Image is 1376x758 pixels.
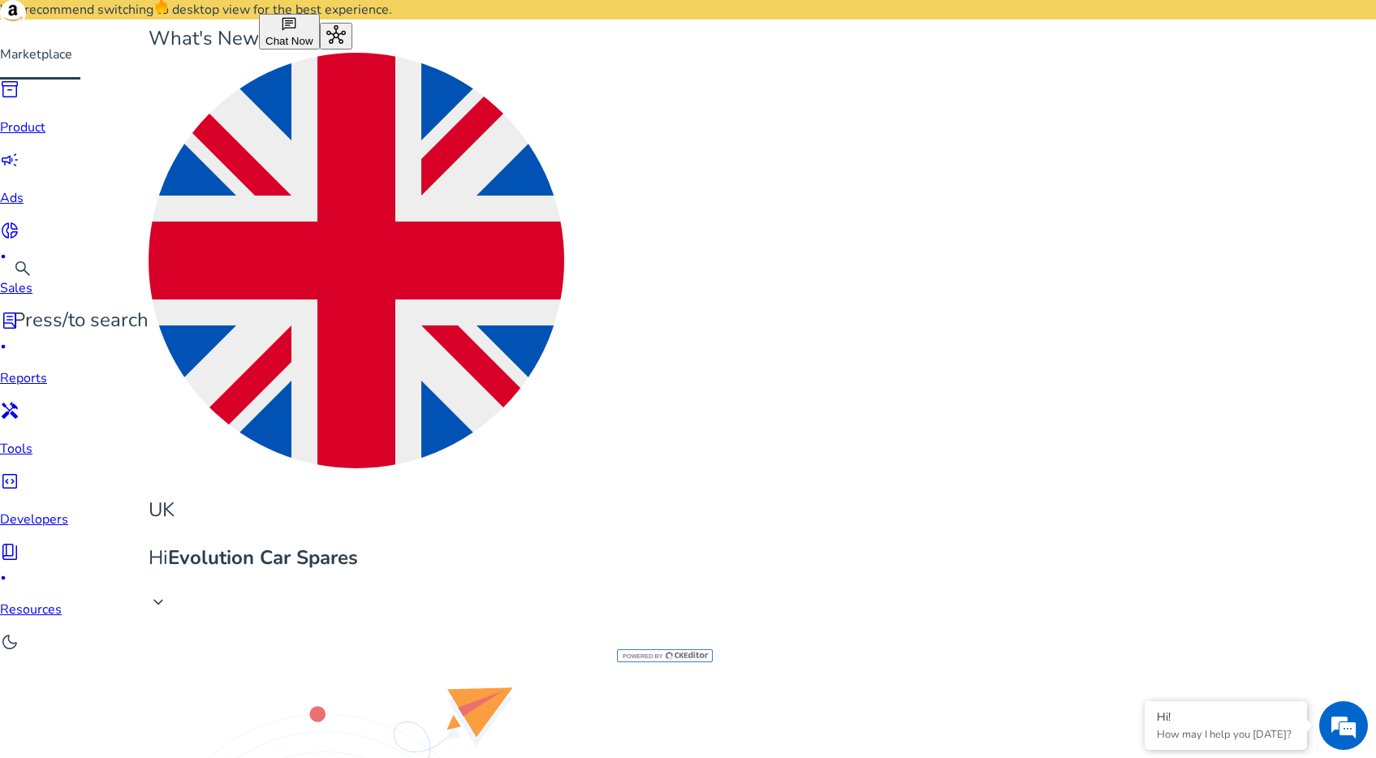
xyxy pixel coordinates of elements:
[149,592,168,612] span: keyboard_arrow_down
[13,306,149,334] p: Press to search
[281,16,297,32] span: chat
[149,544,564,572] p: Hi
[621,652,662,660] span: Powered by
[326,25,346,45] span: hub
[149,25,259,51] span: What's New
[259,14,320,50] button: chatChat Now
[265,35,313,47] span: Chat Now
[168,545,358,571] b: Evolution Car Spares
[1157,709,1295,725] div: Hi!
[320,23,352,50] button: hub
[1157,727,1295,742] p: How may I help you today?
[149,53,564,468] img: uk.svg
[149,496,564,524] p: UK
